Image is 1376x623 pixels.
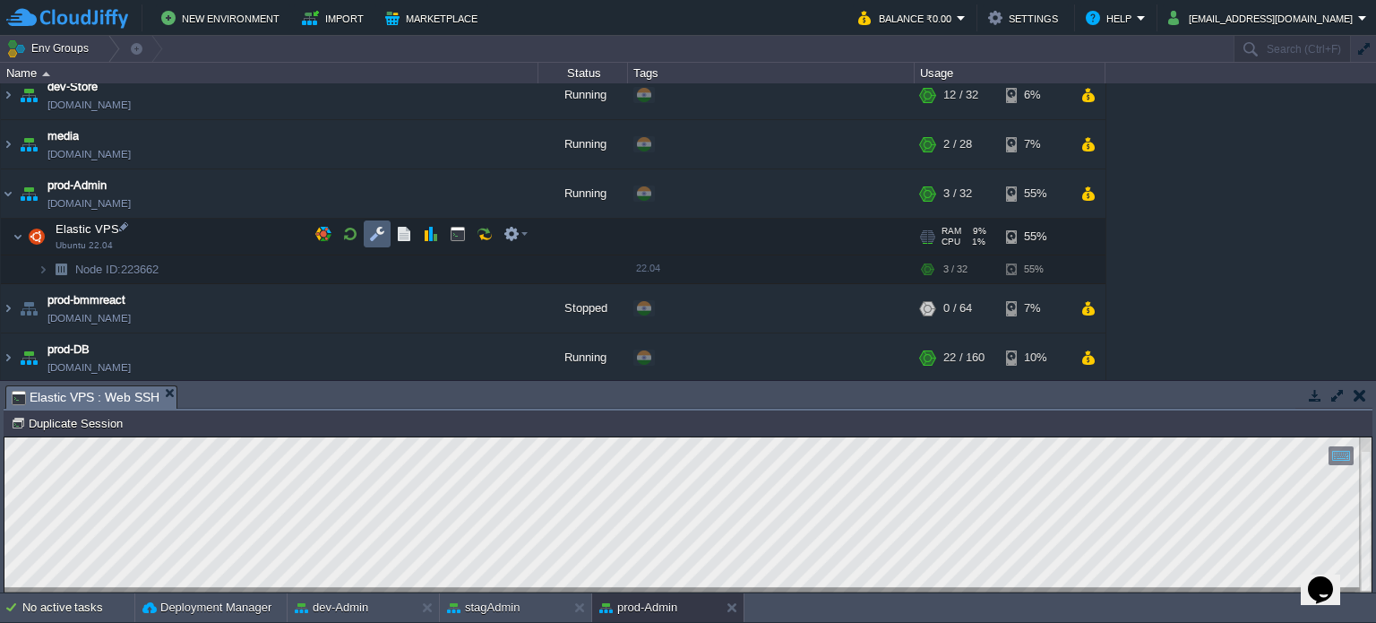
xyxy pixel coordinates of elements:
img: AMDAwAAAACH5BAEAAAAALAAAAAABAAEAAAICRAEAOw== [24,219,49,255]
div: 7% [1006,120,1064,169]
div: Status [539,63,627,83]
div: Stopped [538,284,628,333]
img: AMDAwAAAACH5BAEAAAAALAAAAAABAAEAAAICRAEAOw== [16,333,41,382]
div: 0 / 64 [943,284,972,333]
a: prod-DB [47,341,90,359]
div: 55% [1006,169,1064,218]
img: AMDAwAAAACH5BAEAAAAALAAAAAABAAEAAAICRAEAOw== [48,255,73,283]
button: Duplicate Session [11,415,128,431]
button: [EMAIL_ADDRESS][DOMAIN_NAME] [1168,7,1358,29]
img: AMDAwAAAACH5BAEAAAAALAAAAAABAAEAAAICRAEAOw== [42,72,50,76]
div: Running [538,71,628,119]
button: New Environment [161,7,285,29]
a: prod-Admin [47,177,107,195]
span: [DOMAIN_NAME] [47,195,131,212]
a: prod-bmmreact [47,291,125,309]
div: 6% [1006,71,1064,119]
div: 7% [1006,284,1064,333]
button: Marketplace [385,7,483,29]
div: No active tasks [22,593,134,622]
div: 22 / 160 [943,333,985,382]
img: AMDAwAAAACH5BAEAAAAALAAAAAABAAEAAAICRAEAOw== [1,120,15,169]
img: AMDAwAAAACH5BAEAAAAALAAAAAABAAEAAAICRAEAOw== [16,71,41,119]
img: AMDAwAAAACH5BAEAAAAALAAAAAABAAEAAAICRAEAOw== [13,219,23,255]
div: 3 / 32 [943,169,972,218]
div: 55% [1006,255,1064,283]
button: Settings [988,7,1063,29]
span: 22.04 [636,263,660,273]
a: media [47,127,79,145]
span: Node ID: [75,263,121,276]
div: Running [538,120,628,169]
span: [DOMAIN_NAME] [47,309,131,327]
button: Import [302,7,369,29]
div: 55% [1006,219,1064,255]
div: 2 / 28 [943,120,972,169]
img: AMDAwAAAACH5BAEAAAAALAAAAAABAAEAAAICRAEAOw== [16,284,41,333]
img: CloudJiffy [6,7,128,30]
span: [DOMAIN_NAME] [47,96,131,114]
img: AMDAwAAAACH5BAEAAAAALAAAAAABAAEAAAICRAEAOw== [16,169,41,218]
img: AMDAwAAAACH5BAEAAAAALAAAAAABAAEAAAICRAEAOw== [1,333,15,382]
div: Running [538,169,628,218]
div: 12 / 32 [943,71,978,119]
button: stagAdmin [447,599,520,617]
div: Running [538,333,628,382]
div: Tags [629,63,914,83]
a: Elastic VPSUbuntu 22.04 [54,222,122,236]
iframe: chat widget [1301,551,1358,605]
div: 10% [1006,333,1064,382]
span: CPU [942,237,960,247]
span: 223662 [73,262,161,277]
img: AMDAwAAAACH5BAEAAAAALAAAAAABAAEAAAICRAEAOw== [16,120,41,169]
span: 1% [967,237,985,247]
a: Node ID:223662 [73,262,161,277]
button: prod-Admin [599,599,677,617]
img: AMDAwAAAACH5BAEAAAAALAAAAAABAAEAAAICRAEAOw== [38,255,48,283]
div: Usage [916,63,1105,83]
span: Elastic VPS [54,221,122,237]
div: Name [2,63,537,83]
button: Env Groups [6,36,95,61]
img: AMDAwAAAACH5BAEAAAAALAAAAAABAAEAAAICRAEAOw== [1,71,15,119]
button: Balance ₹0.00 [858,7,957,29]
a: [DOMAIN_NAME] [47,145,131,163]
span: 9% [968,226,986,237]
img: AMDAwAAAACH5BAEAAAAALAAAAAABAAEAAAICRAEAOw== [1,284,15,333]
button: Deployment Manager [142,599,271,617]
span: [DOMAIN_NAME] [47,359,131,376]
span: Elastic VPS : Web SSH [12,386,159,409]
span: RAM [942,226,961,237]
span: Ubuntu 22.04 [56,240,113,251]
button: Help [1086,7,1137,29]
div: 3 / 32 [943,255,967,283]
button: dev-Admin [295,599,368,617]
img: AMDAwAAAACH5BAEAAAAALAAAAAABAAEAAAICRAEAOw== [1,169,15,218]
a: dev-Store [47,78,98,96]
